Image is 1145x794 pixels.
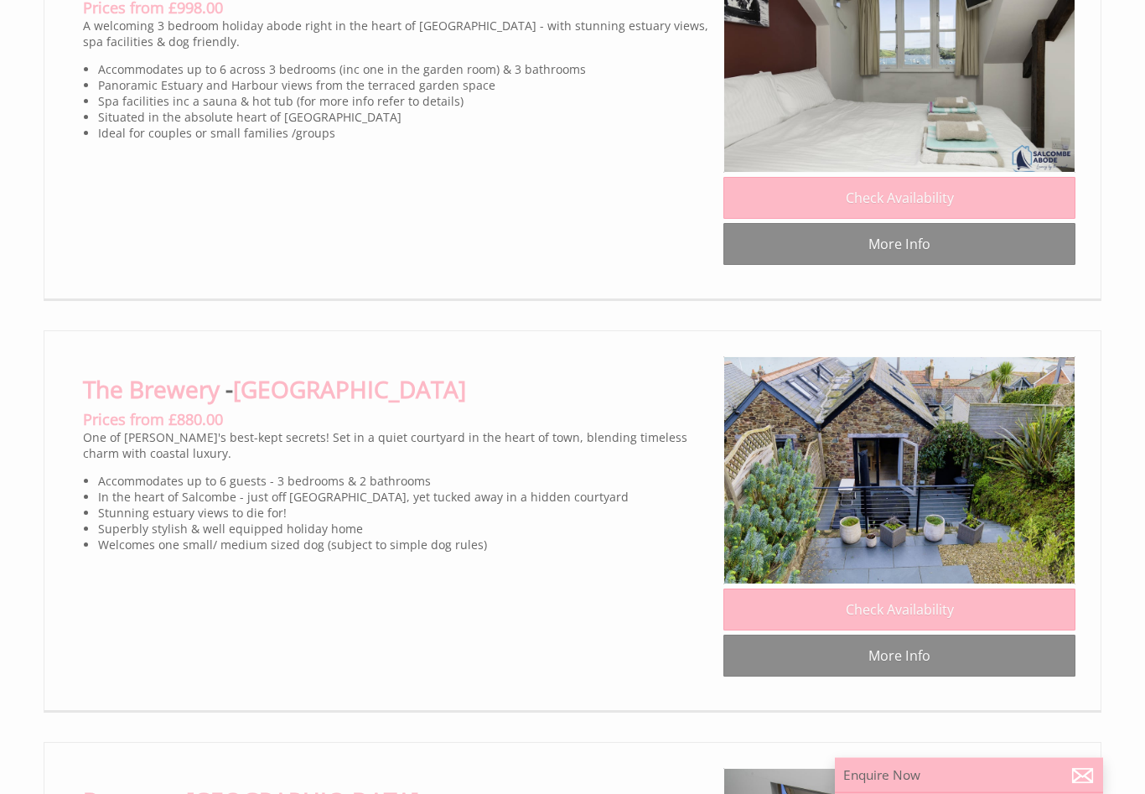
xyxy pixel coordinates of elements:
[723,178,1075,220] a: Check Availability
[843,766,1095,784] p: Enquire Now
[98,78,710,94] li: Panoramic Estuary and Harbour views from the terraced garden space
[83,18,710,50] p: A welcoming 3 bedroom holiday abode right in the heart of [GEOGRAPHIC_DATA] - with stunning estua...
[98,506,710,522] li: Stunning estuary views to die for!
[83,374,220,406] a: The Brewery
[98,474,710,490] li: Accommodates up to 6 guests - 3 bedrooms & 2 bathrooms
[723,224,1075,266] a: More Info
[83,430,710,462] p: One of [PERSON_NAME]'s best-kept secrets! Set in a quiet courtyard in the heart of town, blending...
[98,490,710,506] li: In the heart of Salcombe - just off [GEOGRAPHIC_DATA], yet tucked away in a hidden courtyard
[723,636,1075,677] a: More Info
[98,94,710,110] li: Spa facilities inc a sauna & hot tub (for more info refer to details)
[98,522,710,537] li: Superbly stylish & well equipped holiday home
[723,589,1075,631] a: Check Availability
[233,374,466,406] a: [GEOGRAPHIC_DATA]
[98,62,710,78] li: Accommodates up to 6 across 3 bedrooms (inc one in the garden room) & 3 bathrooms
[225,374,466,406] span: -
[98,537,710,553] li: Welcomes one small/ medium sized dog (subject to simple dog rules)
[98,126,710,142] li: Ideal for couples or small families /groups
[723,357,1075,585] img: DSC_8249.original.JPG
[98,110,710,126] li: Situated in the absolute heart of [GEOGRAPHIC_DATA]
[83,410,710,430] h3: Prices from £880.00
